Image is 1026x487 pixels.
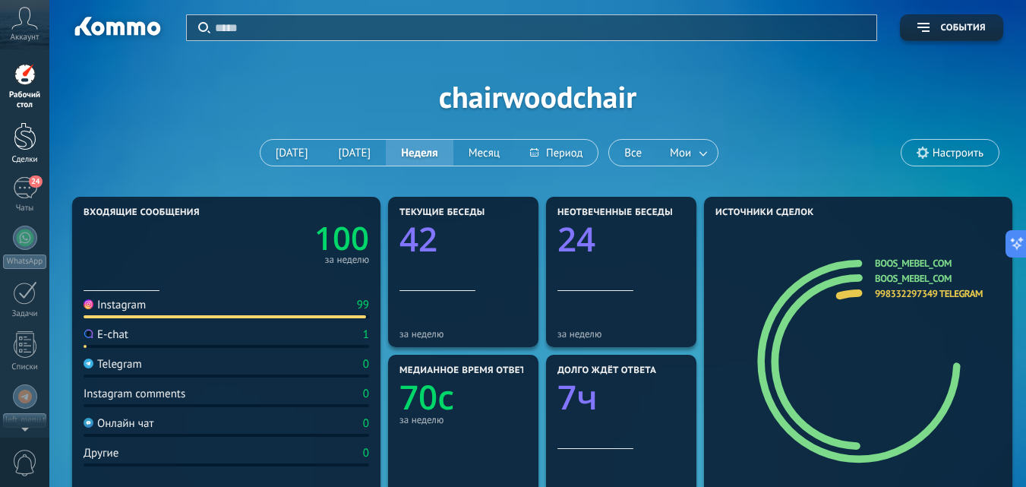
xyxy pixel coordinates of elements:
[557,374,685,419] a: 7ч
[84,327,128,342] div: E-chat
[875,272,952,285] a: boos_mebel_com
[3,155,47,165] div: Сделки
[84,359,93,368] img: Telegram
[363,327,369,342] div: 1
[900,14,1003,41] button: События
[515,140,598,166] button: Период
[399,414,527,425] div: за неделю
[363,446,369,460] div: 0
[557,374,598,419] text: 7ч
[399,365,532,376] span: Медианное время ответа
[715,207,814,218] span: Источники сделок
[363,357,369,372] div: 0
[3,362,47,372] div: Списки
[557,328,685,340] div: за неделю
[323,140,386,166] button: [DATE]
[325,256,369,264] div: за неделю
[557,365,656,376] span: Долго ждёт ответа
[84,357,142,372] div: Telegram
[3,255,46,269] div: WhatsApp
[941,23,986,33] span: События
[453,140,515,166] button: Месяц
[657,140,718,166] button: Мои
[260,140,324,166] button: [DATE]
[84,299,93,309] img: Instagram
[3,204,47,213] div: Чаты
[609,140,657,166] button: Все
[314,217,369,260] text: 100
[11,33,39,43] span: Аккаунт
[18,390,32,403] img: left_menu.title
[3,413,46,428] div: left_menu.title
[399,374,454,419] text: 70с
[84,418,93,428] img: Онлайн чат
[29,176,42,188] span: 24
[84,329,93,339] img: E-chat
[84,387,185,401] div: Instagram comments
[84,416,153,431] div: Онлайн чат
[363,387,369,401] div: 0
[3,309,47,319] div: Задачи
[875,287,983,300] a: 998332297349 Telegram
[399,328,527,340] div: за неделю
[3,90,47,110] div: Рабочий стол
[399,216,437,261] text: 42
[933,147,983,160] span: Настроить
[557,216,595,261] text: 24
[875,257,952,270] a: boos_mebel_com
[667,143,694,163] span: Мои
[557,207,673,218] span: Неотвеченные беседы
[84,446,118,460] div: Другие
[386,140,453,166] button: Неделя
[84,207,200,218] span: Входящие сообщения
[226,217,369,260] a: 100
[399,207,485,218] span: Текущие беседы
[357,298,369,312] div: 99
[84,298,146,312] div: Instagram
[363,416,369,431] div: 0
